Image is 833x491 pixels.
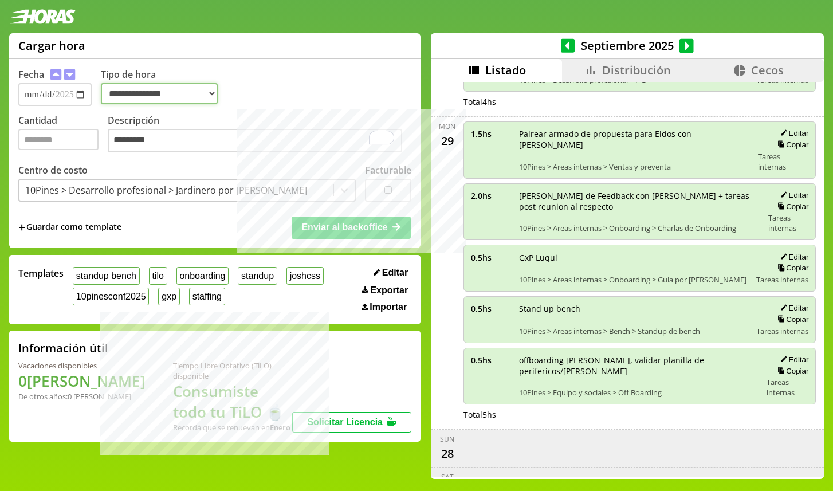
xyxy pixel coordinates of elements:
select: Tipo de hora [101,83,218,104]
span: Editar [382,268,408,278]
span: Tareas internas [756,274,808,285]
button: standup [238,267,277,285]
span: Exportar [370,285,408,296]
button: Enviar al backoffice [292,217,411,238]
button: Copiar [774,263,808,273]
button: Exportar [359,285,411,296]
div: Total 4 hs [463,96,816,107]
h1: 0 [PERSON_NAME] [18,371,146,391]
div: Recordá que se renuevan en [173,422,292,433]
span: Tareas internas [758,151,808,172]
button: Copiar [774,366,808,376]
span: 0.5 hs [471,355,511,366]
label: Fecha [18,68,44,81]
button: Editar [370,267,411,278]
div: 28 [438,444,457,462]
button: joshcss [286,267,324,285]
button: Editar [777,128,808,138]
button: gxp [158,288,179,305]
span: 0.5 hs [471,252,511,263]
label: Centro de costo [18,164,88,176]
span: Distribución [602,62,671,78]
img: logotipo [9,9,76,24]
span: Listado [485,62,526,78]
h1: Consumiste todo tu TiLO 🍵 [173,381,292,422]
span: Tareas internas [756,326,808,336]
span: [PERSON_NAME] de Feedback con [PERSON_NAME] + tareas post reunion al respecto [519,190,761,212]
span: 10Pines > Areas internas > Bench > Standup de bench [519,326,749,336]
span: Templates [18,267,64,280]
span: Septiembre 2025 [575,38,679,53]
input: Cantidad [18,129,99,150]
button: Editar [777,303,808,313]
button: Editar [777,355,808,364]
button: Copiar [774,140,808,150]
h1: Cargar hora [18,38,85,53]
label: Tipo de hora [101,68,227,106]
span: 0.5 hs [471,303,511,314]
h2: Información útil [18,340,108,356]
span: +Guardar como template [18,221,121,234]
button: Solicitar Licencia [292,412,411,433]
div: scrollable content [431,82,824,477]
span: Stand up bench [519,303,749,314]
div: 10Pines > Desarrollo profesional > Jardinero por [PERSON_NAME] [25,184,307,197]
div: Mon [439,121,455,131]
div: Sat [441,472,454,482]
button: 10pinesconf2025 [73,288,149,305]
button: staffing [189,288,225,305]
span: Pairear armado de propuesta para Eidos con [PERSON_NAME] [519,128,751,150]
button: Copiar [774,202,808,211]
div: 29 [438,131,457,150]
div: Vacaciones disponibles [18,360,146,371]
button: standup bench [73,267,140,285]
div: De otros años: 0 [PERSON_NAME] [18,391,146,402]
span: 1.5 hs [471,128,511,139]
label: Facturable [365,164,411,176]
button: onboarding [176,267,229,285]
span: 2.0 hs [471,190,511,201]
span: 10Pines > Areas internas > Onboarding > Charlas de Onboarding [519,223,761,233]
label: Descripción [108,114,411,156]
div: Total 5 hs [463,409,816,420]
span: 10Pines > Equipo y sociales > Off Boarding [519,387,759,398]
span: offboarding [PERSON_NAME], validar planilla de perifericos/[PERSON_NAME] [519,355,759,376]
span: Enviar al backoffice [301,222,387,232]
div: Tiempo Libre Optativo (TiLO) disponible [173,360,292,381]
span: Tareas internas [768,213,808,233]
span: 10Pines > Areas internas > Onboarding > Guia por [PERSON_NAME] [519,274,749,285]
button: Copiar [774,315,808,324]
span: GxP Luqui [519,252,749,263]
button: Editar [777,252,808,262]
span: Cecos [751,62,784,78]
label: Cantidad [18,114,108,156]
span: Solicitar Licencia [307,417,383,427]
b: Enero [270,422,290,433]
button: Editar [777,190,808,200]
span: 10Pines > Areas internas > Ventas y preventa [519,162,751,172]
div: Sun [440,434,454,444]
span: Importar [370,302,407,312]
span: Tareas internas [767,377,809,398]
span: + [18,221,25,234]
button: tilo [149,267,167,285]
textarea: To enrich screen reader interactions, please activate Accessibility in Grammarly extension settings [108,129,402,153]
